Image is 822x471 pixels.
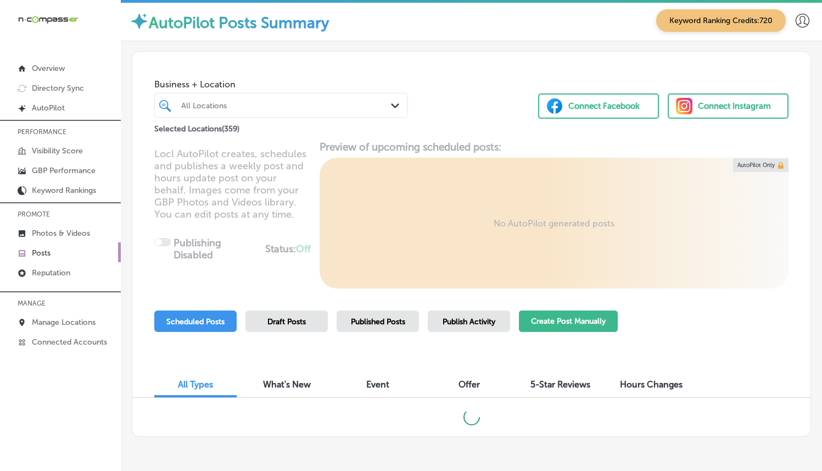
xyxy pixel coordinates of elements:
[166,317,225,326] span: Scheduled Posts
[32,337,107,347] p: Connected Accounts
[130,12,149,31] img: autopilot-icon
[656,9,786,32] span: Keyword Ranking Credits: 720
[32,146,83,156] p: Visibility Score
[32,166,96,175] p: GBP Performance
[530,379,590,390] span: 5-Star Reviews
[519,311,618,332] button: Create Post Manually
[263,379,311,390] span: What's New
[620,379,683,390] span: Hours Changes
[366,379,389,390] span: Event
[267,317,306,326] span: Draft Posts
[154,79,408,90] span: Business + Location
[32,248,51,258] p: Posts
[32,186,96,195] p: Keyword Rankings
[149,14,329,32] label: AutoPilot Posts Summary
[568,98,640,114] div: Connect Facebook
[458,379,480,390] span: Offer
[32,84,84,93] p: Directory Sync
[668,93,789,119] button: Connect Instagram
[32,64,65,73] p: Overview
[154,120,239,134] p: Selected Locations ( 359 )
[538,93,659,119] button: Connect Facebook
[32,229,90,238] p: Photos & Videos
[351,317,405,326] span: Published Posts
[32,268,70,278] p: Reputation
[32,103,65,113] p: AutoPilot
[181,101,392,110] div: All Locations
[18,14,78,25] img: 660ab0bf-5cc7-4cb8-ba1c-48b5ae0f18e60NCTV_CLogo_TV_Black_-500x88.png
[698,98,771,114] div: Connect Instagram
[443,317,495,326] span: Publish Activity
[178,379,213,390] span: All Types
[32,318,96,327] p: Manage Locations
